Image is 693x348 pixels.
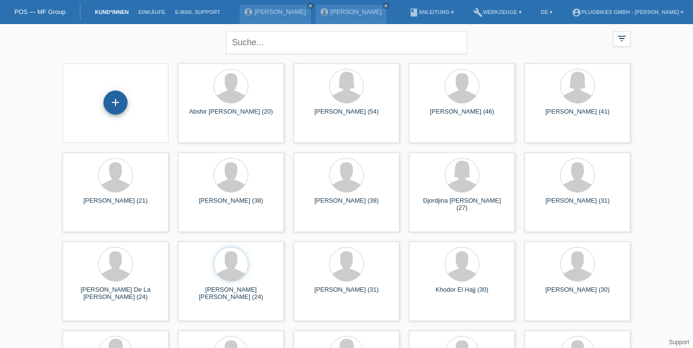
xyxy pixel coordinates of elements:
[301,108,392,123] div: [PERSON_NAME] (54)
[404,9,459,15] a: bookAnleitung ▾
[307,2,314,9] a: close
[331,8,382,15] a: [PERSON_NAME]
[70,286,161,301] div: [PERSON_NAME] De La [PERSON_NAME] (24)
[90,9,133,15] a: Kund*innen
[473,8,483,17] i: build
[616,33,627,44] i: filter_list
[308,3,313,8] i: close
[133,9,170,15] a: Einkäufe
[186,197,276,212] div: [PERSON_NAME] (38)
[186,286,276,301] div: [PERSON_NAME] [PERSON_NAME] (24)
[226,31,467,54] input: Suche...
[532,197,623,212] div: [PERSON_NAME] (31)
[186,108,276,123] div: Abshir [PERSON_NAME] (20)
[301,286,392,301] div: [PERSON_NAME] (31)
[536,9,557,15] a: DE ▾
[383,2,389,9] a: close
[669,339,689,346] a: Support
[104,94,127,111] div: Kund*in hinzufügen
[170,9,225,15] a: E-Mail Support
[301,197,392,212] div: [PERSON_NAME] (38)
[417,286,507,301] div: Khodor El Hajj (30)
[572,8,581,17] i: account_circle
[409,8,419,17] i: book
[532,286,623,301] div: [PERSON_NAME] (30)
[567,9,688,15] a: account_circlePlugBikes GmbH - [PERSON_NAME] ▾
[417,108,507,123] div: [PERSON_NAME] (46)
[532,108,623,123] div: [PERSON_NAME] (41)
[468,9,526,15] a: buildWerkzeuge ▾
[384,3,388,8] i: close
[255,8,306,15] a: [PERSON_NAME]
[417,197,507,212] div: Djordjina [PERSON_NAME] (27)
[14,8,65,15] a: POS — MF Group
[70,197,161,212] div: [PERSON_NAME] (21)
